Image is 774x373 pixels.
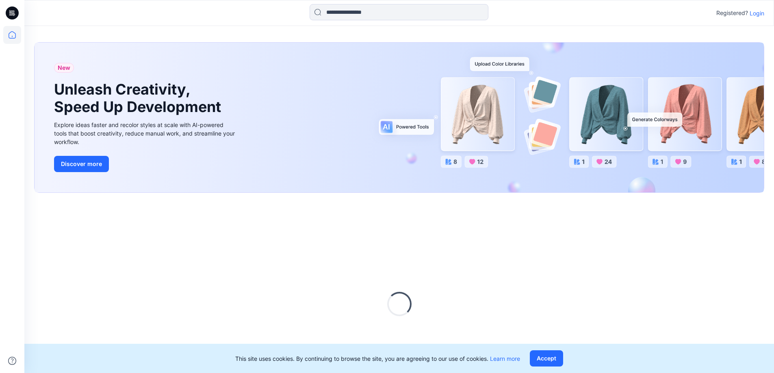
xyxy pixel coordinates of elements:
div: Explore ideas faster and recolor styles at scale with AI-powered tools that boost creativity, red... [54,121,237,146]
p: This site uses cookies. By continuing to browse the site, you are agreeing to our use of cookies. [235,354,520,363]
span: New [58,63,70,73]
p: Login [750,9,764,17]
a: Discover more [54,156,237,172]
button: Discover more [54,156,109,172]
h1: Unleash Creativity, Speed Up Development [54,81,225,116]
button: Accept [530,350,563,367]
p: Registered? [716,8,748,18]
a: Learn more [490,355,520,362]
